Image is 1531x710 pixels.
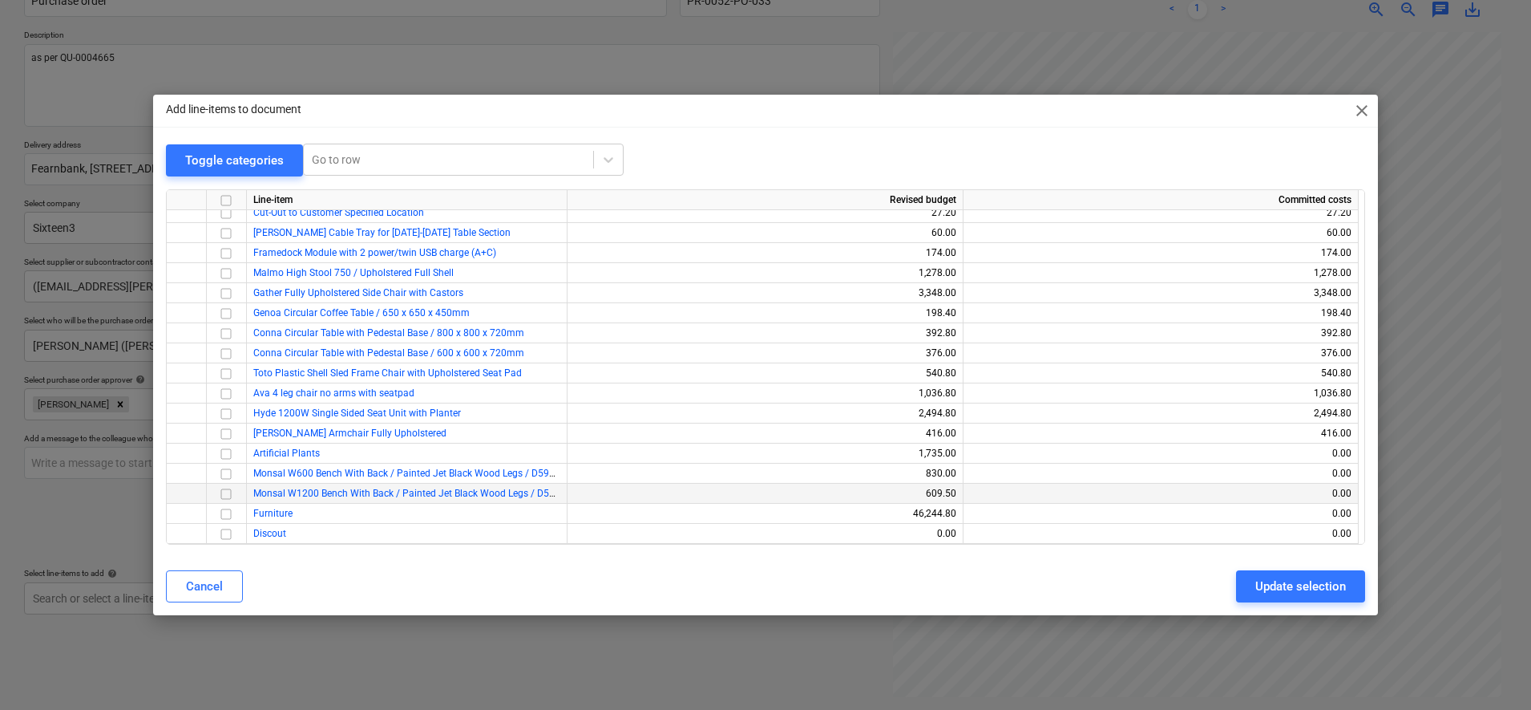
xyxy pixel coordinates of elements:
button: Cancel [166,570,243,602]
div: Revised budget [568,190,963,210]
a: Toto Plastic Shell Sled Frame Chair with Upholstered Seat Pad [253,367,522,379]
div: 174.00 [970,243,1351,263]
div: 376.00 [970,343,1351,363]
div: 2,494.80 [574,404,956,424]
div: 609.50 [574,484,956,504]
div: 3,348.00 [574,283,956,303]
div: 416.00 [574,424,956,444]
a: Genoa Circular Coffee Table / 650 x 650 x 450mm [253,307,470,318]
div: 0.00 [970,504,1351,524]
div: 174.00 [574,243,956,263]
div: 27.20 [574,203,956,223]
div: Cancel [186,576,223,597]
div: 0.00 [574,524,956,544]
a: Ava 4 leg chair no arms with seatpad [253,387,414,399]
div: 198.40 [574,303,956,323]
div: Toggle categories [185,150,284,171]
div: Committed costs [963,190,1359,210]
div: 376.00 [574,343,956,363]
a: Monsal W600 Bench With Back / Painted Jet Black Wood Legs / D590 x W600 x H820 x SH460mm [253,468,681,479]
div: 3,348.00 [970,283,1351,303]
div: Line-item [247,190,568,210]
a: Furniture [253,508,293,519]
a: Artificial Plants [253,448,320,459]
div: 830.00 [574,464,956,484]
a: Malmo High Stool 750 / Upholstered Full Shell [253,267,454,278]
div: 60.00 [574,223,956,243]
p: Add line-items to document [166,101,301,118]
div: 392.80 [574,323,956,343]
div: 0.00 [970,524,1351,544]
a: Hyde 1200W Single Sided Seat Unit with Planter [253,408,461,419]
div: 1,278.00 [574,263,956,283]
a: Gather Fully Upholstered Side Chair with Castors [253,287,463,298]
div: 540.80 [574,363,956,383]
a: [PERSON_NAME] Armchair Fully Upholstered [253,428,446,439]
div: 392.80 [970,323,1351,343]
div: 1,036.80 [574,383,956,404]
span: Reggie Armchair Fully Upholstered [253,428,446,439]
div: 1,735.00 [574,444,956,464]
div: 540.80 [970,363,1351,383]
a: Discout [253,528,286,539]
a: Cut-Out to Customer Specified Location [253,207,424,218]
div: 416.00 [970,424,1351,444]
div: 1,278.00 [970,263,1351,283]
div: 1,036.80 [970,383,1351,404]
button: Update selection [1236,570,1365,602]
a: Monsal W1200 Bench With Back / Painted Jet Black Wood Legs / D590 x W1200 x H820 x SH460mm [253,488,692,499]
span: close [1352,101,1371,120]
a: [PERSON_NAME] Cable Tray for [DATE]-[DATE] Table Section [253,227,511,238]
iframe: Chat Widget [1451,633,1531,710]
div: 2,494.80 [970,404,1351,424]
div: 27.20 [970,203,1351,223]
div: 0.00 [970,444,1351,464]
a: Conna Circular Table with Pedestal Base / 800 x 800 x 720mm [253,327,524,339]
a: Conna Circular Table with Pedestal Base / 600 x 600 x 720mm [253,347,524,359]
div: 198.40 [970,303,1351,323]
div: 46,244.80 [574,504,956,524]
div: 60.00 [970,223,1351,243]
a: Framedock Module with 2 power/twin USB charge (A+C) [253,247,496,258]
div: Update selection [1255,576,1346,597]
span: Slade Cable Tray for 1600-1800 Table Section [253,227,511,238]
div: 0.00 [970,464,1351,484]
button: Toggle categories [166,144,303,176]
div: 0.00 [970,484,1351,504]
